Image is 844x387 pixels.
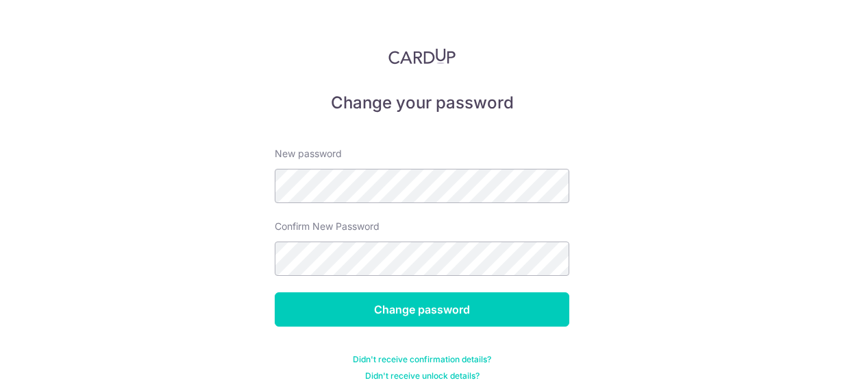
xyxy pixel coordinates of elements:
[275,220,380,233] label: Confirm New Password
[275,292,569,327] input: Change password
[275,92,569,114] h5: Change your password
[388,48,456,64] img: CardUp Logo
[365,371,480,382] a: Didn't receive unlock details?
[353,354,491,365] a: Didn't receive confirmation details?
[275,147,342,161] label: New password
